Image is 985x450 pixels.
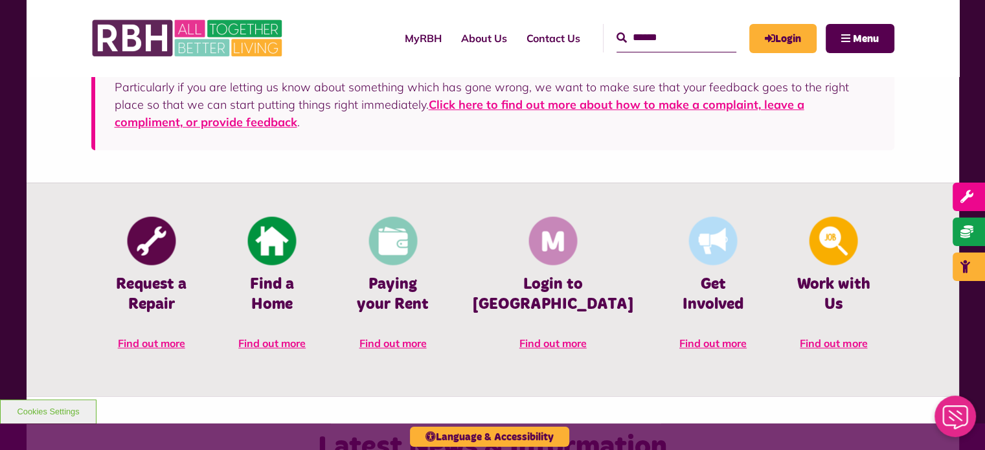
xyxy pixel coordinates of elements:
[927,392,985,450] iframe: Netcall Web Assistant for live chat
[800,337,867,350] span: Find out more
[368,217,417,265] img: Pay Rent
[519,337,587,350] span: Find out more
[617,24,736,52] input: Search
[359,337,427,350] span: Find out more
[91,13,286,63] img: RBH
[517,21,590,56] a: Contact Us
[451,21,517,56] a: About Us
[332,215,453,364] a: Pay Rent Paying your Rent Find out more
[679,337,747,350] span: Find out more
[212,215,332,364] a: Find A Home Find a Home Find out more
[115,78,875,131] p: Particularly if you are letting us know about something which has gone wrong, we want to make sur...
[231,275,313,315] h4: Find a Home
[248,217,297,265] img: Find A Home
[826,24,894,53] button: Navigation
[653,215,773,364] a: Get Involved Get Involved Find out more
[118,337,185,350] span: Find out more
[853,34,879,44] span: Menu
[672,275,754,315] h4: Get Involved
[352,275,433,315] h4: Paying your Rent
[473,275,633,315] h4: Login to [GEOGRAPHIC_DATA]
[115,97,804,129] a: Click here to find out more about how to make a complaint, leave a compliment, or provide feedback
[773,215,894,364] a: Looking For A Job Work with Us Find out more
[127,217,175,265] img: Report Repair
[528,217,577,265] img: Membership And Mutuality
[749,24,817,53] a: MyRBH
[111,275,192,315] h4: Request a Repair
[453,215,653,364] a: Membership And Mutuality Login to [GEOGRAPHIC_DATA] Find out more
[688,217,737,265] img: Get Involved
[793,275,874,315] h4: Work with Us
[238,337,306,350] span: Find out more
[810,217,858,265] img: Looking For A Job
[91,215,212,364] a: Report Repair Request a Repair Find out more
[410,427,569,447] button: Language & Accessibility
[395,21,451,56] a: MyRBH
